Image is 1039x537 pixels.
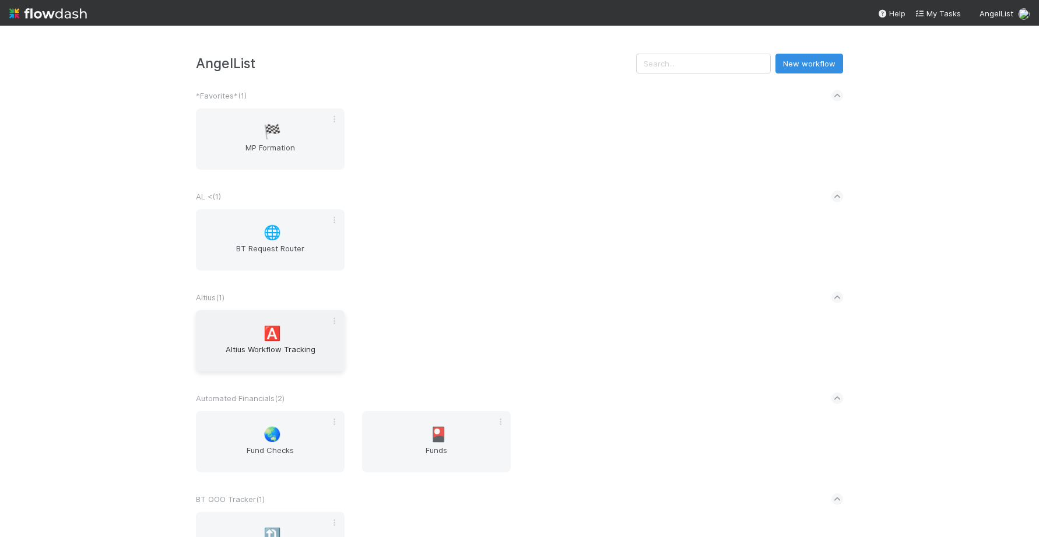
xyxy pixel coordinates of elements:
[636,54,771,73] input: Search...
[196,293,224,302] span: Altius ( 1 )
[362,411,511,472] a: 🎴Funds
[980,9,1013,18] span: AngelList
[264,326,281,341] span: 🅰️
[367,444,506,468] span: Funds
[196,209,345,271] a: 🌐BT Request Router
[915,8,961,19] a: My Tasks
[196,55,636,71] h3: AngelList
[9,3,87,23] img: logo-inverted-e16ddd16eac7371096b0.svg
[1018,8,1030,20] img: avatar_1d14498f-6309-4f08-8780-588779e5ce37.png
[196,394,285,403] span: Automated Financials ( 2 )
[196,108,345,170] a: 🏁MP Formation
[201,142,340,165] span: MP Formation
[264,427,281,442] span: 🌏
[196,91,247,100] span: *Favorites* ( 1 )
[430,427,447,442] span: 🎴
[196,192,221,201] span: AL < ( 1 )
[201,343,340,367] span: Altius Workflow Tracking
[264,225,281,240] span: 🌐
[196,310,345,371] a: 🅰️Altius Workflow Tracking
[915,9,961,18] span: My Tasks
[775,54,843,73] button: New workflow
[264,124,281,139] span: 🏁
[201,444,340,468] span: Fund Checks
[196,494,265,504] span: BT OOO Tracker ( 1 )
[201,243,340,266] span: BT Request Router
[196,411,345,472] a: 🌏Fund Checks
[877,8,905,19] div: Help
